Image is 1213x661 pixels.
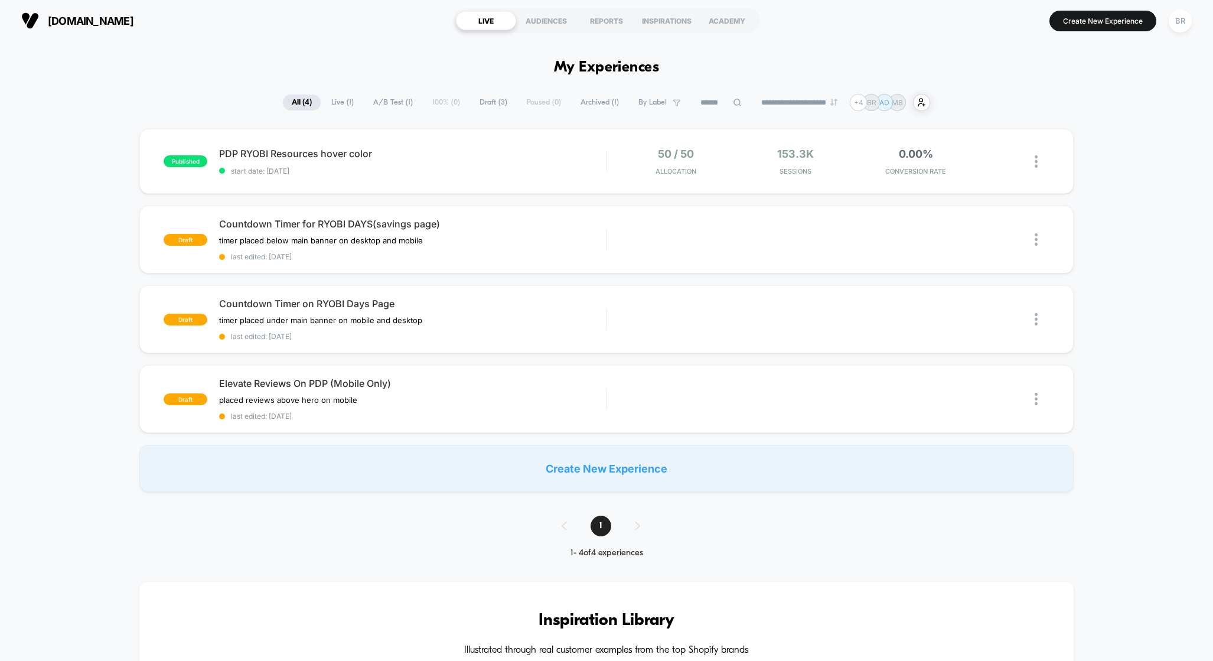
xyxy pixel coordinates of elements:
span: 153.3k [777,148,814,160]
span: 50 / 50 [658,148,694,160]
h4: Illustrated through real customer examples from the top Shopify brands [175,645,1038,656]
span: All ( 4 ) [283,95,321,110]
span: last edited: [DATE] [219,332,606,341]
p: AD [879,98,889,107]
div: REPORTS [576,11,637,30]
span: draft [164,393,207,405]
div: Create New Experience [139,445,1074,492]
div: ACADEMY [697,11,757,30]
span: draft [164,314,207,325]
img: close [1035,155,1038,168]
span: published [164,155,207,167]
div: + 4 [850,94,867,111]
span: Live ( 1 ) [322,95,363,110]
span: Sessions [739,167,853,175]
span: Elevate Reviews On PDP (Mobile Only) [219,377,606,389]
span: Allocation [656,167,696,175]
span: Draft ( 3 ) [471,95,516,110]
span: start date: [DATE] [219,167,606,175]
button: Create New Experience [1049,11,1156,31]
span: placed reviews above hero on mobile [219,395,357,405]
h3: Inspiration Library [175,611,1038,630]
button: BR [1165,9,1195,33]
span: timer placed under main banner on mobile and desktop [219,315,422,325]
span: last edited: [DATE] [219,412,606,421]
img: close [1035,393,1038,405]
span: 1 [591,516,611,536]
img: end [830,99,837,106]
span: [DOMAIN_NAME] [48,15,133,27]
p: MB [892,98,903,107]
span: timer placed below main banner on desktop and mobile [219,236,423,245]
img: close [1035,313,1038,325]
img: close [1035,233,1038,246]
span: Archived ( 1 ) [572,95,628,110]
span: CONVERSION RATE [859,167,973,175]
button: [DOMAIN_NAME] [18,11,137,30]
span: Countdown Timer on RYOBI Days Page [219,298,606,310]
span: last edited: [DATE] [219,252,606,261]
div: INSPIRATIONS [637,11,697,30]
span: 0.00% [899,148,933,160]
div: LIVE [456,11,516,30]
div: AUDIENCES [516,11,576,30]
span: Countdown Timer for RYOBI DAYS(savings page) [219,218,606,230]
div: 1 - 4 of 4 experiences [550,548,664,558]
div: BR [1169,9,1192,32]
img: Visually logo [21,12,39,30]
span: PDP RYOBI Resources hover color [219,148,606,159]
span: A/B Test ( 1 ) [364,95,422,110]
span: draft [164,234,207,246]
span: By Label [638,98,667,107]
h1: My Experiences [554,59,660,76]
p: BR [867,98,876,107]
